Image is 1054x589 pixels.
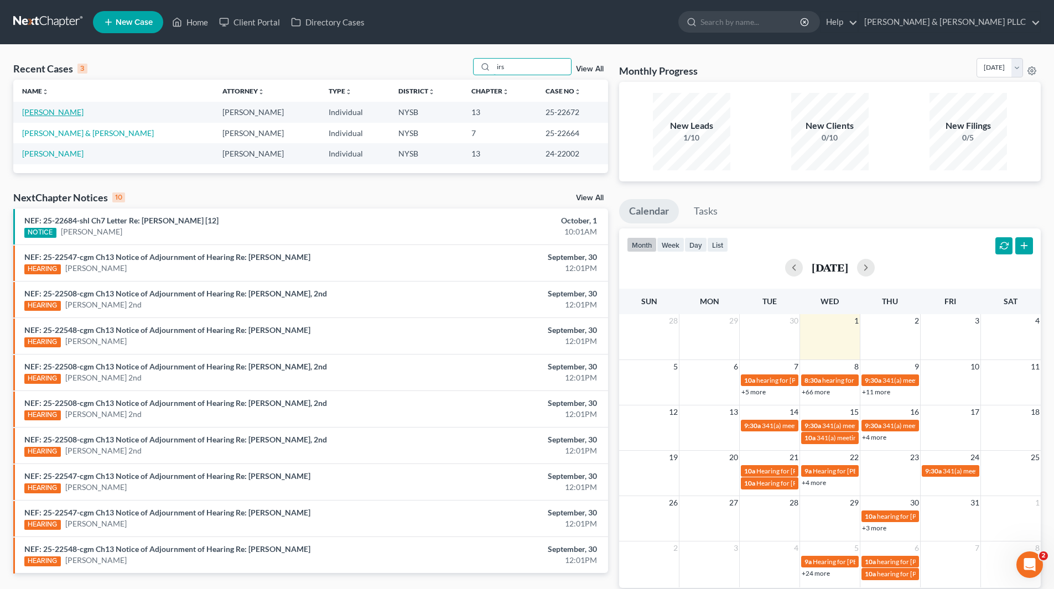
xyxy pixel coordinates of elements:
span: 5 [672,360,679,373]
div: September, 30 [413,544,597,555]
i: unfold_more [258,88,264,95]
h2: [DATE] [812,262,848,273]
td: Individual [320,102,390,122]
span: 24 [969,451,980,464]
span: 25 [1030,451,1041,464]
span: Fri [944,296,956,306]
td: NYSB [390,143,463,164]
span: 8 [853,360,860,373]
a: NEF: 25-22547-cgm Ch13 Notice of Adjournment of Hearing Re: [PERSON_NAME] [24,508,310,517]
span: 4 [1034,314,1041,327]
div: 12:01PM [413,263,597,274]
span: 1 [1034,496,1041,509]
a: NEF: 25-22508-cgm Ch13 Notice of Adjournment of Hearing Re: [PERSON_NAME], 2nd [24,362,327,371]
div: HEARING [24,337,61,347]
a: [PERSON_NAME] [22,149,84,158]
span: Thu [882,296,898,306]
a: Districtunfold_more [398,87,435,95]
a: NEF: 25-22508-cgm Ch13 Notice of Adjournment of Hearing Re: [PERSON_NAME], 2nd [24,398,327,408]
span: Hearing for [PERSON_NAME] [813,467,899,475]
td: [PERSON_NAME] [214,143,320,164]
a: Home [167,12,214,32]
span: Hearing for [PERSON_NAME] [756,467,843,475]
div: September, 30 [413,507,597,518]
span: 29 [728,314,739,327]
span: 29 [849,496,860,509]
span: Sat [1004,296,1017,306]
span: Hearing for [PERSON_NAME] [813,557,899,566]
a: Case Nounfold_more [546,87,581,95]
td: 13 [463,102,537,122]
a: Chapterunfold_more [471,87,509,95]
a: +5 more [741,388,766,396]
a: [PERSON_NAME] [65,555,127,566]
span: 341(a) meeting for [PERSON_NAME] & [PERSON_NAME] [882,376,1048,384]
span: 8 [1034,541,1041,555]
button: month [627,237,657,252]
div: HEARING [24,447,61,457]
span: hearing for [PERSON_NAME] [756,376,842,384]
a: Directory Cases [285,12,370,32]
span: hearing for [PERSON_NAME] [877,570,962,578]
i: unfold_more [345,88,352,95]
td: NYSB [390,123,463,143]
span: 27 [728,496,739,509]
button: day [684,237,707,252]
a: NEF: 25-22548-cgm Ch13 Notice of Adjournment of Hearing Re: [PERSON_NAME] [24,544,310,554]
span: 17 [969,405,980,419]
div: HEARING [24,410,61,420]
div: September, 30 [413,398,597,409]
span: 5 [853,541,860,555]
a: +4 more [862,433,886,441]
span: 6 [733,360,739,373]
span: hearing for [PERSON_NAME] et [PERSON_NAME] [877,512,1022,520]
div: HEARING [24,374,61,384]
span: 22 [849,451,860,464]
a: NEF: 25-22508-cgm Ch13 Notice of Adjournment of Hearing Re: [PERSON_NAME], 2nd [24,435,327,444]
span: 341(a) meeting for [PERSON_NAME] [817,434,923,442]
a: Typeunfold_more [329,87,352,95]
a: [PERSON_NAME] & [PERSON_NAME] PLLC [859,12,1040,32]
span: hearing for [PERSON_NAME] [877,557,962,566]
div: September, 30 [413,434,597,445]
div: HEARING [24,301,61,311]
div: September, 30 [413,325,597,336]
div: 12:01PM [413,445,597,456]
a: [PERSON_NAME] [65,482,127,493]
span: 10a [865,570,876,578]
a: View All [576,194,604,202]
a: +24 more [802,569,830,577]
a: View All [576,65,604,73]
div: HEARING [24,520,61,530]
span: 341(a) meeting for [PERSON_NAME] [882,421,989,430]
a: Client Portal [214,12,285,32]
div: NOTICE [24,228,56,238]
span: 10 [969,360,980,373]
a: NEF: 25-22547-cgm Ch13 Notice of Adjournment of Hearing Re: [PERSON_NAME] [24,252,310,262]
span: 9 [913,360,920,373]
div: HEARING [24,556,61,566]
a: +3 more [862,524,886,532]
a: Nameunfold_more [22,87,49,95]
span: 6 [913,541,920,555]
h3: Monthly Progress [619,64,698,77]
a: +66 more [802,388,830,396]
div: 12:01PM [413,482,597,493]
span: 341(a) meeting for [PERSON_NAME] [762,421,869,430]
span: 10a [744,479,755,487]
div: 0/5 [930,132,1007,143]
span: 26 [668,496,679,509]
a: [PERSON_NAME] 2nd [65,372,142,383]
div: HEARING [24,264,61,274]
span: 10a [744,467,755,475]
span: hearing for [PERSON_NAME] [822,376,907,384]
span: 16 [909,405,920,419]
a: NEF: 25-22684-shl Ch7 Letter Re: [PERSON_NAME] [12] [24,216,219,225]
span: Sun [641,296,657,306]
span: 10a [744,376,755,384]
div: New Filings [930,119,1007,132]
button: week [657,237,684,252]
span: 30 [909,496,920,509]
span: 9:30a [925,467,942,475]
a: [PERSON_NAME] & [PERSON_NAME] [22,128,154,138]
